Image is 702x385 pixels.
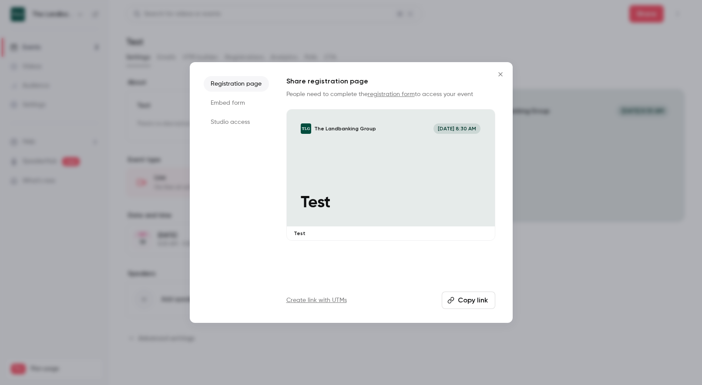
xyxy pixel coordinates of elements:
p: The Landbanking Group [314,125,376,132]
p: Test [301,193,481,212]
p: People need to complete the to access your event [286,90,495,99]
a: TestThe Landbanking Group[DATE] 8:30 AMTestTest [286,109,495,241]
li: Embed form [204,95,269,111]
button: Copy link [442,292,495,309]
button: Close [492,66,509,83]
img: Test [301,123,311,134]
p: Test [294,230,488,237]
a: registration form [368,91,415,97]
h1: Share registration page [286,76,495,86]
a: Create link with UTMs [286,296,347,305]
li: Registration page [204,76,269,92]
li: Studio access [204,114,269,130]
span: [DATE] 8:30 AM [433,123,481,134]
